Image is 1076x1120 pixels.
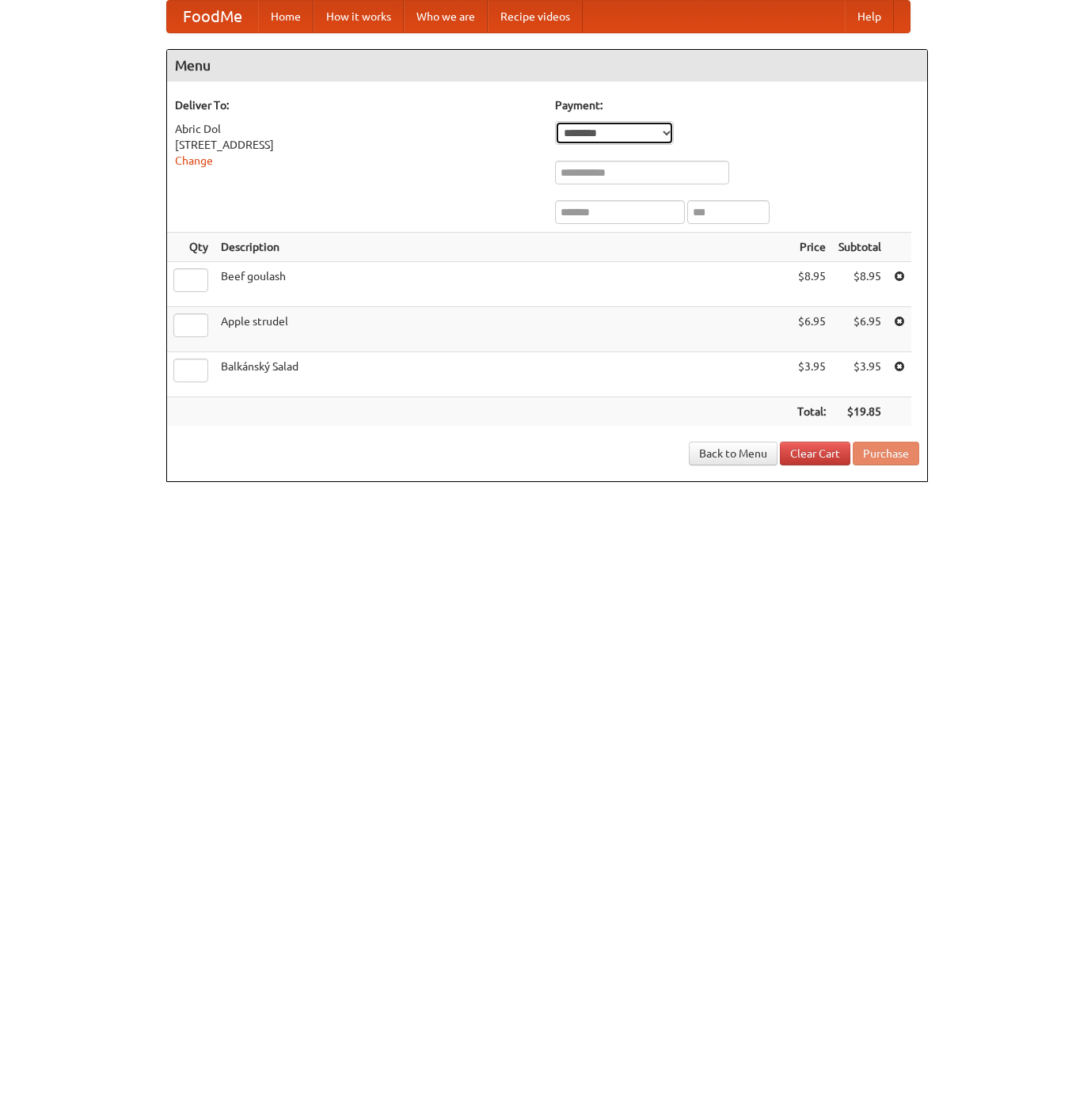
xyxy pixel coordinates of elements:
a: Clear Cart [780,442,850,465]
th: Total: [791,397,832,427]
td: $8.95 [791,262,832,307]
div: Abric Dol [175,121,539,137]
a: Back to Menu [689,442,778,465]
a: Who we are [404,1,488,32]
td: Balkánský Salad [215,352,791,397]
a: FoodMe [167,1,258,32]
a: Help [845,1,894,32]
a: Change [175,154,213,167]
td: $8.95 [832,262,888,307]
th: $19.85 [832,397,888,427]
td: $6.95 [791,307,832,352]
td: Apple strudel [215,307,791,352]
th: Description [215,233,791,262]
div: [STREET_ADDRESS] [175,137,539,153]
h5: Deliver To: [175,97,539,113]
a: Recipe videos [488,1,583,32]
td: $3.95 [791,352,832,397]
h4: Menu [167,50,927,82]
th: Subtotal [832,233,888,262]
button: Purchase [853,442,919,465]
a: How it works [314,1,404,32]
th: Qty [167,233,215,262]
td: $6.95 [832,307,888,352]
h5: Payment: [555,97,919,113]
td: $3.95 [832,352,888,397]
td: Beef goulash [215,262,791,307]
th: Price [791,233,832,262]
a: Home [258,1,314,32]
